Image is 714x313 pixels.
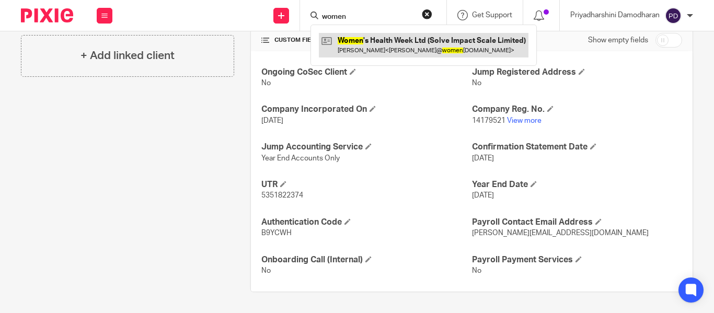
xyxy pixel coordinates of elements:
[261,217,471,228] h4: Authentication Code
[472,67,682,78] h4: Jump Registered Address
[21,8,73,22] img: Pixie
[261,142,471,153] h4: Jump Accounting Service
[261,79,271,87] span: No
[665,7,682,24] img: svg%3E
[472,254,682,265] h4: Payroll Payment Services
[472,11,512,19] span: Get Support
[261,192,303,199] span: 5351822374
[588,35,648,45] label: Show empty fields
[507,117,542,124] a: View more
[261,36,471,44] h4: CUSTOM FIELDS
[472,104,682,115] h4: Company Reg. No.
[80,48,175,64] h4: + Add linked client
[261,104,471,115] h4: Company Incorporated On
[472,217,682,228] h4: Payroll Contact Email Address
[261,254,471,265] h4: Onboarding Call (Internal)
[472,179,682,190] h4: Year End Date
[422,9,432,19] button: Clear
[261,155,340,162] span: Year End Accounts Only
[261,179,471,190] h4: UTR
[261,229,292,237] span: B9YCWH
[472,229,649,237] span: [PERSON_NAME][EMAIL_ADDRESS][DOMAIN_NAME]
[472,192,494,199] span: [DATE]
[570,10,660,20] p: Priyadharshini Damodharan
[472,117,505,124] span: 14179521
[472,155,494,162] span: [DATE]
[261,267,271,274] span: No
[321,13,415,22] input: Search
[472,142,682,153] h4: Confirmation Statement Date
[472,79,481,87] span: No
[472,267,481,274] span: No
[261,117,283,124] span: [DATE]
[261,67,471,78] h4: Ongoing CoSec Client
